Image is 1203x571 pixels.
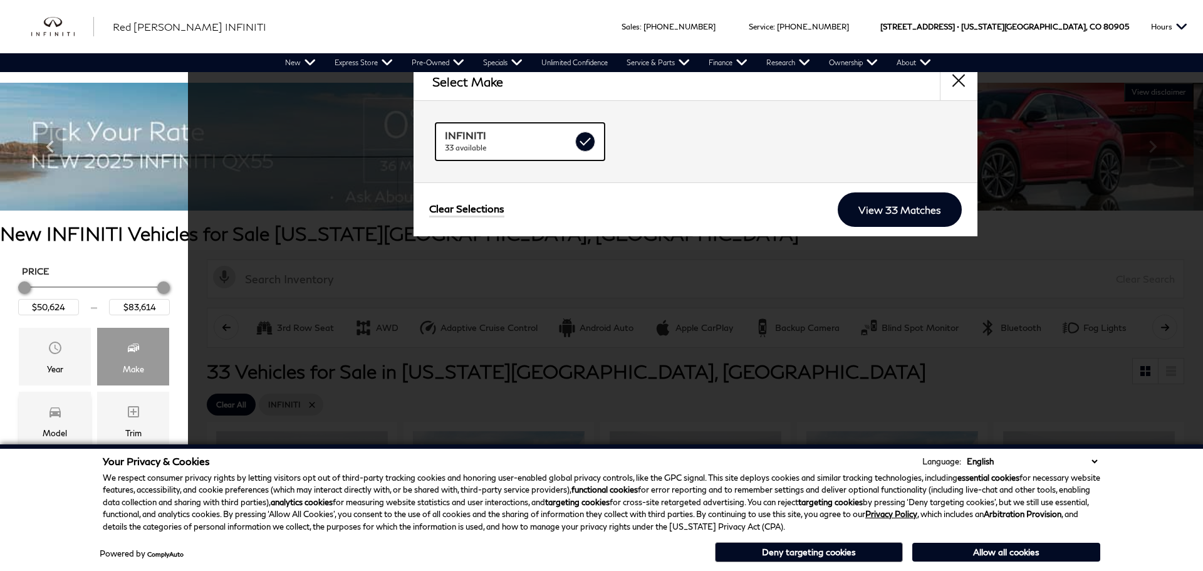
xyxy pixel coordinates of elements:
[18,281,31,294] div: Minimum Price
[97,328,169,385] div: MakeMake
[38,128,63,165] div: Previous
[125,426,142,440] div: Trim
[31,17,94,37] img: INFINITI
[18,299,79,315] input: Minimum
[18,277,170,315] div: Price
[922,458,961,466] div: Language:
[749,22,773,31] span: Service
[643,22,716,31] a: [PHONE_NUMBER]
[100,550,184,558] div: Powered by
[715,542,903,562] button: Deny targeting cookies
[571,485,638,495] strong: functional cookies
[103,472,1100,533] p: We respect consumer privacy rights by letting visitors opt out of third-party tracking cookies an...
[838,192,962,227] a: View 33 Matches
[429,202,504,217] a: Clear Selections
[777,22,849,31] a: [PHONE_NUMBER]
[43,426,67,440] div: Model
[622,22,640,31] span: Sales
[912,543,1100,562] button: Allow all cookies
[123,362,144,376] div: Make
[880,22,1129,31] a: [STREET_ADDRESS] • [US_STATE][GEOGRAPHIC_DATA], CO 80905
[103,455,210,467] span: Your Privacy & Cookies
[19,392,91,449] div: ModelModel
[31,17,94,37] a: infiniti
[276,53,940,72] nav: Main Navigation
[113,19,266,34] a: Red [PERSON_NAME] INFINITI
[820,53,887,72] a: Ownership
[126,401,141,426] span: Trim
[940,63,977,100] button: close
[97,392,169,449] div: TrimTrim
[964,455,1100,468] select: Language Select
[699,53,757,72] a: Finance
[545,497,610,507] strong: targeting cookies
[617,53,699,72] a: Service & Parts
[19,328,91,385] div: YearYear
[126,337,141,362] span: Make
[865,509,917,519] a: Privacy Policy
[957,473,1019,483] strong: essential cookies
[157,281,170,294] div: Maximum Price
[474,53,532,72] a: Specials
[445,142,573,154] span: 33 available
[48,401,63,426] span: Model
[147,550,184,558] a: ComplyAuto
[113,21,266,33] span: Red [PERSON_NAME] INFINITI
[325,53,402,72] a: Express Store
[432,75,503,88] h2: Select Make
[798,497,863,507] strong: targeting cookies
[445,129,573,142] span: INFINITI
[773,22,775,31] span: :
[984,509,1061,519] strong: Arbitration Provision
[757,53,820,72] a: Research
[532,53,617,72] a: Unlimited Confidence
[435,123,605,160] a: INFINITI33 available
[276,53,325,72] a: New
[640,22,642,31] span: :
[47,362,63,376] div: Year
[48,337,63,362] span: Year
[887,53,940,72] a: About
[402,53,474,72] a: Pre-Owned
[22,266,166,277] h5: Price
[109,299,170,315] input: Maximum
[271,497,333,507] strong: analytics cookies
